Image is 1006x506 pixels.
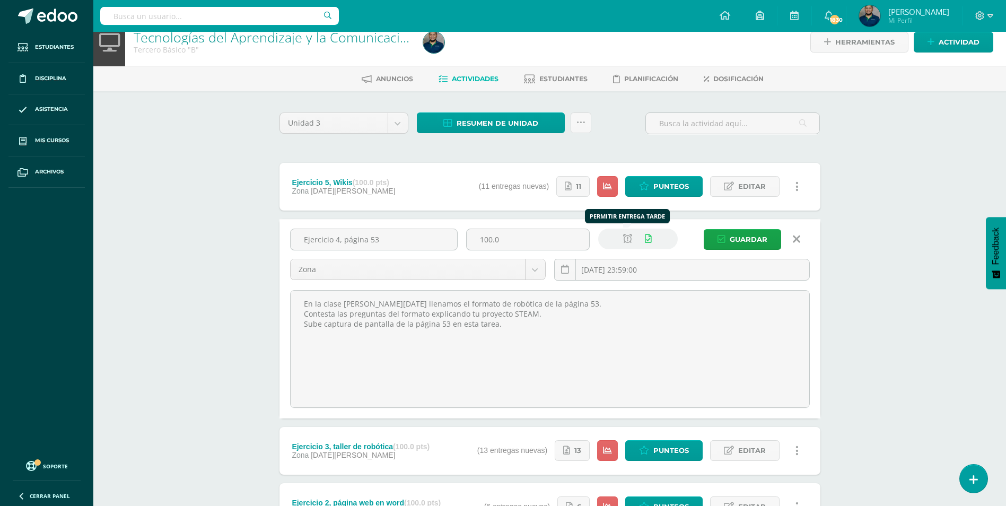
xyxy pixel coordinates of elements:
div: Tercero Básico 'B' [134,45,410,55]
strong: (100.0 pts) [353,178,389,187]
input: Busca un usuario... [100,7,339,25]
strong: (100.0 pts) [393,442,430,451]
span: Actividad [939,32,979,52]
span: Guardar [730,230,767,249]
span: 11 [576,177,581,196]
span: Editar [738,177,766,196]
a: Planificación [613,71,678,88]
span: Soporte [43,463,68,470]
span: Punteos [653,177,689,196]
a: Soporte [13,458,81,473]
span: Asistencia [35,105,68,114]
span: Mi Perfil [888,16,949,25]
span: Anuncios [376,75,413,83]
span: Archivos [35,168,64,176]
div: Ejercicio 3, taller de robótica [292,442,430,451]
span: 13 [574,441,581,460]
a: Actividad [914,32,993,53]
span: Disciplina [35,74,66,83]
a: Tecnologías del Aprendizaje y la Comunicación [134,28,416,46]
div: Permitir entrega tarde [590,212,665,220]
span: 1830 [829,14,841,25]
button: Feedback - Mostrar encuesta [986,217,1006,289]
span: Feedback [991,228,1001,265]
span: Planificación [624,75,678,83]
span: Editar [738,441,766,460]
input: Busca la actividad aquí... [646,113,819,134]
img: d8373e4dfd60305494891825aa241832.png [423,32,444,53]
a: Unidad 3 [280,113,408,133]
span: Estudiantes [539,75,588,83]
a: Punteos [625,176,703,197]
h1: Tecnologías del Aprendizaje y la Comunicación [134,30,410,45]
span: Estudiantes [35,43,74,51]
span: Dosificación [713,75,764,83]
a: 11 [556,176,590,197]
span: Cerrar panel [30,492,70,500]
a: Herramientas [810,32,908,53]
a: Zona [291,259,545,280]
span: Zona [292,187,309,195]
div: Ejercicio 5, Wikis [292,178,395,187]
button: Guardar [704,229,781,250]
a: 13 [555,440,590,461]
span: [PERSON_NAME] [888,6,949,17]
span: Punteos [653,441,689,460]
input: Título [291,229,457,250]
img: d8373e4dfd60305494891825aa241832.png [859,5,880,27]
span: Unidad 3 [288,113,380,133]
a: Disciplina [8,63,85,94]
a: Actividades [439,71,498,88]
span: Actividades [452,75,498,83]
a: Punteos [625,440,703,461]
a: Anuncios [362,71,413,88]
a: Archivos [8,156,85,188]
a: Dosificación [704,71,764,88]
a: Estudiantes [524,71,588,88]
textarea: En la clase [PERSON_NAME][DATE] llenamos el formato de robótica de la página 53. Contesta las pre... [291,291,809,407]
span: [DATE][PERSON_NAME] [311,451,395,459]
span: Resumen de unidad [457,114,538,133]
a: Estudiantes [8,32,85,63]
span: [DATE][PERSON_NAME] [311,187,395,195]
span: Zona [299,259,517,280]
a: Mis cursos [8,125,85,156]
input: Puntos máximos [467,229,589,250]
span: Mis cursos [35,136,69,145]
span: Zona [292,451,309,459]
input: Fecha de entrega [555,259,809,280]
a: Asistencia [8,94,85,126]
span: Herramientas [835,32,895,52]
a: Resumen de unidad [417,112,565,133]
